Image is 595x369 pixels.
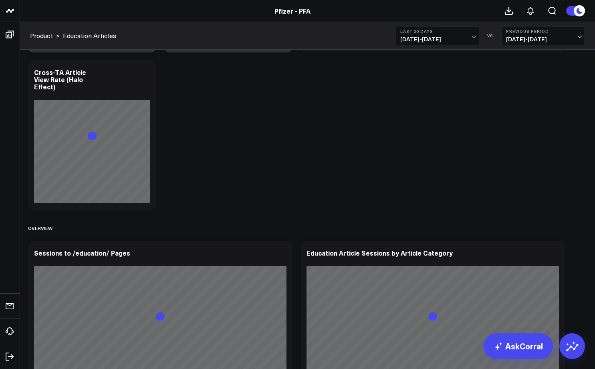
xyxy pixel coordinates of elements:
a: Pfizer - PFA [274,6,311,15]
div: Cross-TA Article View Rate (Halo Effect) [34,68,86,91]
a: Education Articles [63,31,116,40]
b: Last 30 Days [400,29,475,34]
a: AskCorral [484,333,553,359]
button: Previous Period[DATE]-[DATE] [502,26,585,45]
a: Product [30,31,53,40]
div: Overview [28,219,52,237]
button: Last 30 Days[DATE]-[DATE] [396,26,479,45]
span: [DATE] - [DATE] [506,36,581,42]
div: Sessions to /education/ Pages [34,248,130,257]
div: VS [483,33,498,38]
div: > [30,31,60,40]
div: Education Article Sessions by Article Category [307,248,453,257]
span: [DATE] - [DATE] [400,36,475,42]
b: Previous Period [506,29,581,34]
